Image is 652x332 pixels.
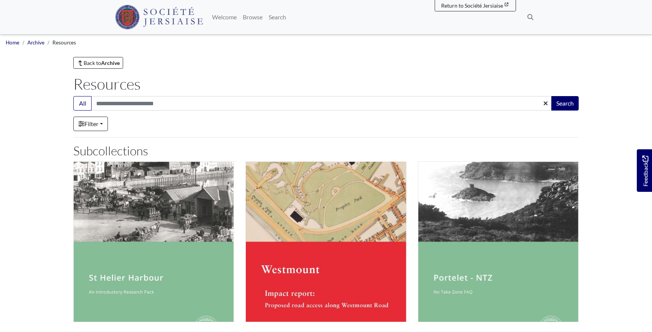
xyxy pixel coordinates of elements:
[73,96,92,111] button: All
[551,96,579,111] button: Search
[115,5,203,29] img: Société Jersiaise
[641,156,650,187] span: Feedback
[101,60,120,66] strong: Archive
[73,117,108,131] a: Filter
[637,149,652,192] a: Would you like to provide feedback?
[73,144,579,158] h2: Subcollections
[52,40,76,46] span: Resources
[245,161,406,322] img: Impact Reports
[73,57,123,69] a: Back toArchive
[209,9,240,25] a: Welcome
[240,9,266,25] a: Browse
[441,2,503,9] span: Return to Société Jersiaise
[73,161,234,322] img: Educational Resources
[115,3,203,31] a: Société Jersiaise logo
[266,9,289,25] a: Search
[6,40,19,46] a: Home
[91,96,552,111] input: Search this collection...
[27,40,44,46] a: Archive
[418,161,579,322] img: Project Resources
[73,75,579,93] h1: Resources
